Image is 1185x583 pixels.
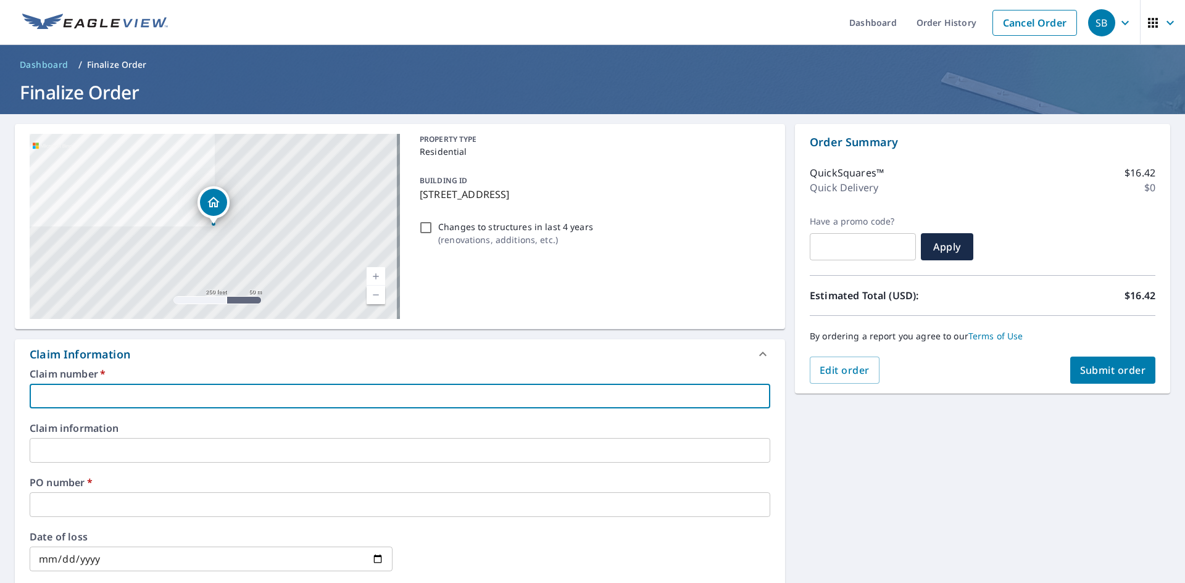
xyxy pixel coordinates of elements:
button: Submit order [1070,357,1156,384]
button: Edit order [810,357,879,384]
nav: breadcrumb [15,55,1170,75]
p: QuickSquares™ [810,165,884,180]
a: Terms of Use [968,330,1023,342]
a: Current Level 17, Zoom In [367,267,385,286]
a: Cancel Order [992,10,1077,36]
p: $16.42 [1125,288,1155,303]
span: Dashboard [20,59,69,71]
label: PO number [30,478,770,487]
a: Dashboard [15,55,73,75]
p: PROPERTY TYPE [420,134,765,145]
span: Submit order [1080,363,1146,377]
p: Changes to structures in last 4 years [438,220,593,233]
div: Claim Information [30,346,130,363]
label: Claim information [30,423,770,433]
h1: Finalize Order [15,80,1170,105]
p: Residential [420,145,765,158]
a: Current Level 17, Zoom Out [367,286,385,304]
div: SB [1088,9,1115,36]
p: $0 [1144,180,1155,195]
p: [STREET_ADDRESS] [420,187,765,202]
img: EV Logo [22,14,168,32]
p: Order Summary [810,134,1155,151]
p: BUILDING ID [420,175,467,186]
li: / [78,57,82,72]
p: $16.42 [1125,165,1155,180]
p: By ordering a report you agree to our [810,331,1155,342]
div: Claim Information [15,339,785,369]
p: Estimated Total (USD): [810,288,983,303]
p: ( renovations, additions, etc. ) [438,233,593,246]
button: Apply [921,233,973,260]
span: Edit order [820,363,870,377]
label: Claim number [30,369,770,379]
p: Quick Delivery [810,180,878,195]
label: Date of loss [30,532,393,542]
label: Have a promo code? [810,216,916,227]
p: Finalize Order [87,59,147,71]
span: Apply [931,240,963,254]
div: Dropped pin, building 1, Residential property, 1585 E Monaco Ave Murray, UT 84121 [197,186,230,225]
